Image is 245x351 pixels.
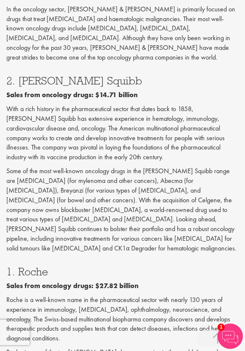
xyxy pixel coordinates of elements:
[6,166,239,253] p: Some of the most well-known oncology drugs in the [PERSON_NAME] Squibb range are [MEDICAL_DATA] (...
[6,295,239,343] p: Roche is a well-known name in the pharmaceutical sector with nearly 130 years of experience in im...
[6,5,239,63] p: In the oncology sector, [PERSON_NAME] & [PERSON_NAME] is primarily focused on drugs that treat [M...
[6,90,138,99] b: Sales from oncology drugs: $14.71 billion
[217,324,243,349] img: Chatbot
[6,281,138,290] b: Sales from oncology drugs: $27.82 billion
[6,266,239,277] h3: 1. Roche
[6,75,239,86] h3: 2. [PERSON_NAME] Squibb
[6,104,239,162] p: With a rich history in the pharmaceutical sector that dates back to 1858, [PERSON_NAME] Squibb ha...
[217,324,225,331] span: 1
